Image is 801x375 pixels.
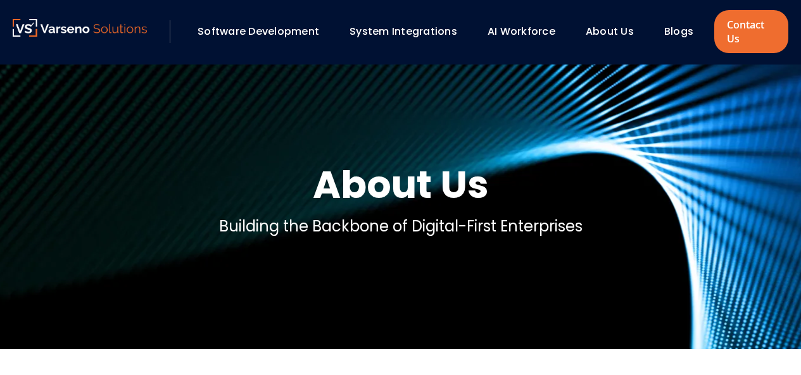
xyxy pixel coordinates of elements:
a: System Integrations [350,24,457,39]
h1: About Us [313,159,489,210]
a: About Us [586,24,634,39]
div: About Us [579,21,652,42]
p: Building the Backbone of Digital-First Enterprises [219,215,583,238]
div: AI Workforce [481,21,573,42]
img: Varseno Solutions – Product Engineering & IT Services [13,19,147,37]
a: Contact Us [714,10,788,53]
a: Software Development [198,24,319,39]
a: Blogs [664,24,693,39]
a: Varseno Solutions – Product Engineering & IT Services [13,19,147,44]
a: AI Workforce [488,24,555,39]
div: Blogs [658,21,711,42]
div: Software Development [191,21,337,42]
div: System Integrations [343,21,475,42]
